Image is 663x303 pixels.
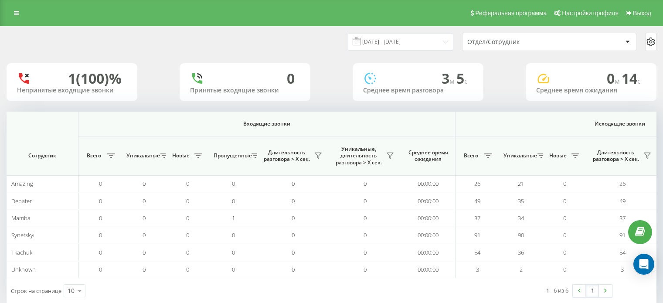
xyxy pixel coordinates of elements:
span: Строк на странице [11,287,61,295]
span: Среднее время ожидания [408,149,449,163]
span: 0 [99,180,102,187]
span: 0 [232,197,235,205]
div: Отдел/Сотрудник [467,38,571,46]
span: 0 [364,231,367,239]
span: Выход [633,10,651,17]
span: 37 [474,214,480,222]
span: 0 [186,231,189,239]
span: 49 [474,197,480,205]
span: 0 [186,180,189,187]
span: Настройки профиля [562,10,619,17]
span: 26 [474,180,480,187]
span: 0 [292,249,295,256]
span: 5 [456,69,468,88]
span: Длительность разговора > Х сек. [262,149,312,163]
div: Непринятые входящие звонки [17,87,127,94]
td: 00:00:00 [401,192,456,209]
span: 0 [232,266,235,273]
span: м [449,76,456,86]
span: Уникальные [503,152,535,159]
div: 1 - 6 из 6 [546,286,568,295]
span: 0 [364,180,367,187]
span: 35 [518,197,524,205]
td: 00:00:00 [401,175,456,192]
span: 0 [232,231,235,239]
span: Длительность разговора > Х сек. [591,149,641,163]
span: Новые [547,152,569,159]
span: 3 [442,69,456,88]
span: 0 [292,180,295,187]
div: Open Intercom Messenger [633,254,654,275]
span: 0 [143,231,146,239]
div: 10 [68,286,75,295]
span: 49 [619,197,626,205]
span: 90 [518,231,524,239]
span: Synetskyi [11,231,34,239]
td: 00:00:00 [401,227,456,244]
span: Debater [11,197,32,205]
span: 2 [520,266,523,273]
span: 37 [619,214,626,222]
span: 0 [364,214,367,222]
span: 3 [621,266,624,273]
span: 0 [143,249,146,256]
span: 26 [619,180,626,187]
td: 00:00:00 [401,244,456,261]
span: 0 [143,180,146,187]
span: 0 [186,214,189,222]
td: 00:00:00 [401,210,456,227]
span: 0 [364,197,367,205]
span: Пропущенные [214,152,249,159]
span: Tkachuk [11,249,32,256]
span: 0 [143,266,146,273]
span: 0 [186,266,189,273]
div: 1 (100)% [68,70,122,87]
div: Среднее время разговора [363,87,473,94]
span: 91 [474,231,480,239]
span: 3 [476,266,479,273]
span: c [637,76,641,86]
span: Входящие звонки [101,120,432,127]
span: 91 [619,231,626,239]
div: Среднее время ожидания [536,87,646,94]
span: 54 [474,249,480,256]
span: 0 [99,266,102,273]
span: 0 [232,180,235,187]
span: 0 [143,197,146,205]
span: 0 [99,197,102,205]
span: Сотрудник [14,152,71,159]
span: 0 [99,249,102,256]
span: Unknown [11,266,36,273]
span: 1 [232,214,235,222]
span: Всего [460,152,482,159]
span: 0 [563,266,566,273]
a: 1 [586,285,599,297]
span: 0 [563,197,566,205]
span: Amazing [11,180,33,187]
span: c [464,76,468,86]
span: 0 [364,266,367,273]
span: м [615,76,622,86]
span: 0 [563,214,566,222]
div: 0 [287,70,295,87]
span: 0 [232,249,235,256]
span: 0 [143,214,146,222]
span: Уникальные [126,152,158,159]
span: 0 [292,214,295,222]
span: 0 [292,266,295,273]
span: 0 [99,214,102,222]
span: 0 [563,249,566,256]
span: 54 [619,249,626,256]
div: Принятые входящие звонки [190,87,300,94]
span: Новые [170,152,192,159]
span: 0 [99,231,102,239]
span: 0 [563,231,566,239]
span: 0 [186,249,189,256]
span: 0 [186,197,189,205]
span: 36 [518,249,524,256]
span: Уникальные, длительность разговора > Х сек. [333,146,384,166]
td: 00:00:00 [401,261,456,278]
span: Реферальная программа [475,10,547,17]
span: 21 [518,180,524,187]
span: 0 [364,249,367,256]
